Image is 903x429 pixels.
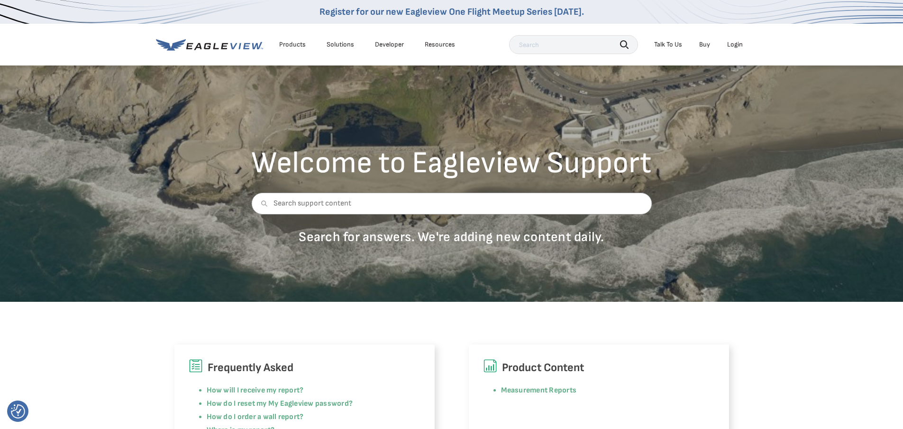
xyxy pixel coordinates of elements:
a: How do I order a wall report? [207,412,304,421]
a: Register for our new Eagleview One Flight Meetup Series [DATE]. [319,6,584,18]
input: Search [509,35,638,54]
button: Consent Preferences [11,404,25,419]
input: Search support content [251,193,652,214]
h6: Frequently Asked [189,359,420,377]
h6: Product Content [483,359,715,377]
div: Resources [425,40,455,49]
a: Buy [699,40,710,49]
div: Talk To Us [654,40,682,49]
img: Revisit consent button [11,404,25,419]
a: Measurement Reports [501,386,577,395]
a: Developer [375,40,404,49]
p: Search for answers. We're adding new content daily. [251,229,652,245]
div: Solutions [327,40,354,49]
a: How will I receive my report? [207,386,304,395]
h2: Welcome to Eagleview Support [251,148,652,178]
div: Products [279,40,306,49]
a: How do I reset my My Eagleview password? [207,399,353,408]
div: Login [727,40,743,49]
